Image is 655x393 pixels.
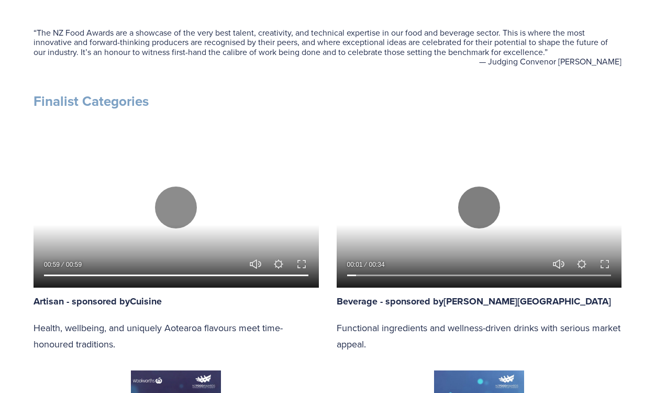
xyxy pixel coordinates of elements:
[34,27,37,38] span: “
[34,91,149,111] strong: Finalist Categories
[34,28,621,57] blockquote: The NZ Food Awards are a showcase of the very best talent, creativity, and technical expertise in...
[34,320,319,353] p: Health, wellbeing, and uniquely Aotearoa flavours meet time-honoured traditions.
[443,294,611,308] a: [PERSON_NAME][GEOGRAPHIC_DATA]
[458,187,500,228] button: Pause
[347,259,365,270] div: Current time
[130,294,162,308] a: Cuisine
[365,259,387,270] div: Duration
[62,259,84,270] div: Duration
[130,294,162,308] strong: Cuisine
[44,272,308,279] input: Seek
[44,259,62,270] div: Current time
[347,272,612,279] input: Seek
[34,57,621,66] figcaption: — Judging Convenor [PERSON_NAME]
[545,46,548,58] span: ”
[155,187,197,228] button: Play
[34,294,130,308] strong: Artisan - sponsored by
[337,320,622,353] p: Functional ingredients and wellness-driven drinks with serious market appeal.
[443,294,611,308] strong: [PERSON_NAME][GEOGRAPHIC_DATA]
[337,294,443,308] strong: Beverage - sponsored by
